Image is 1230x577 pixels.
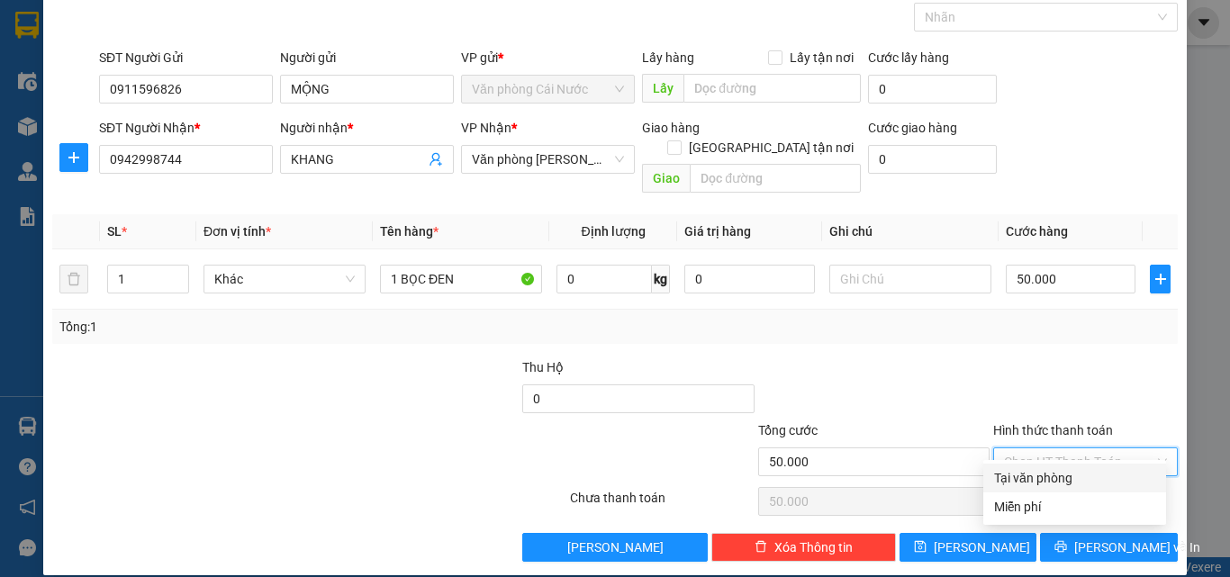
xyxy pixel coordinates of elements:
[868,145,997,174] input: Cước giao hàng
[868,75,997,104] input: Cước lấy hàng
[60,150,87,165] span: plus
[684,265,814,293] input: 0
[642,50,694,65] span: Lấy hàng
[522,533,707,562] button: [PERSON_NAME]
[682,138,861,158] span: [GEOGRAPHIC_DATA] tận nơi
[522,360,564,374] span: Thu Hộ
[99,48,273,68] div: SĐT Người Gửi
[934,537,1030,557] span: [PERSON_NAME]
[99,118,273,138] div: SĐT Người Nhận
[581,224,645,239] span: Định lượng
[758,423,818,437] span: Tổng cước
[59,265,88,293] button: delete
[8,62,343,85] li: 02839.63.63.63
[107,224,122,239] span: SL
[280,118,454,138] div: Người nhận
[214,266,355,293] span: Khác
[642,164,690,193] span: Giao
[900,533,1037,562] button: save[PERSON_NAME]
[104,12,255,34] b: [PERSON_NAME]
[642,74,683,103] span: Lấy
[568,488,756,519] div: Chưa thanh toán
[829,265,991,293] input: Ghi Chú
[868,121,957,135] label: Cước giao hàng
[461,48,635,68] div: VP gửi
[104,66,118,80] span: phone
[1150,265,1171,293] button: plus
[782,48,861,68] span: Lấy tận nơi
[774,537,853,557] span: Xóa Thông tin
[755,540,767,554] span: delete
[914,540,927,554] span: save
[994,468,1155,488] div: Tại văn phòng
[1054,540,1067,554] span: printer
[1151,272,1170,286] span: plus
[472,76,624,103] span: Văn phòng Cái Nước
[8,113,302,142] b: GỬI : Văn phòng Cái Nước
[203,224,271,239] span: Đơn vị tính
[642,121,700,135] span: Giao hàng
[380,224,439,239] span: Tên hàng
[711,533,896,562] button: deleteXóa Thông tin
[684,224,751,239] span: Giá trị hàng
[567,537,664,557] span: [PERSON_NAME]
[429,152,443,167] span: user-add
[994,497,1155,517] div: Miễn phí
[8,40,343,62] li: 85 [PERSON_NAME]
[822,214,999,249] th: Ghi chú
[280,48,454,68] div: Người gửi
[59,317,476,337] div: Tổng: 1
[993,423,1113,437] label: Hình thức thanh toán
[380,265,542,293] input: VD: Bàn, Ghế
[1074,537,1200,557] span: [PERSON_NAME] và In
[1040,533,1178,562] button: printer[PERSON_NAME] và In
[472,146,624,173] span: Văn phòng Hồ Chí Minh
[690,164,861,193] input: Dọc đường
[652,265,670,293] span: kg
[104,43,118,58] span: environment
[1006,224,1068,239] span: Cước hàng
[683,74,861,103] input: Dọc đường
[59,143,88,172] button: plus
[461,121,511,135] span: VP Nhận
[868,50,949,65] label: Cước lấy hàng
